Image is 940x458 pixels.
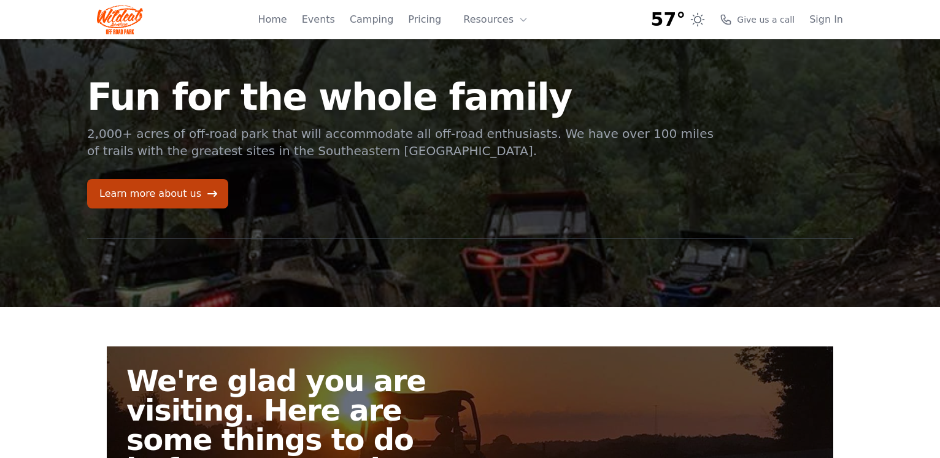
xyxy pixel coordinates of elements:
[809,12,843,27] a: Sign In
[97,5,143,34] img: Wildcat Logo
[87,125,715,159] p: 2,000+ acres of off-road park that will accommodate all off-road enthusiasts. We have over 100 mi...
[258,12,287,27] a: Home
[350,12,393,27] a: Camping
[456,7,536,32] button: Resources
[720,13,795,26] a: Give us a call
[87,179,228,208] a: Learn more about us
[408,12,441,27] a: Pricing
[737,13,795,26] span: Give us a call
[302,12,335,27] a: Events
[651,9,686,31] span: 57°
[87,78,715,115] h1: Fun for the whole family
